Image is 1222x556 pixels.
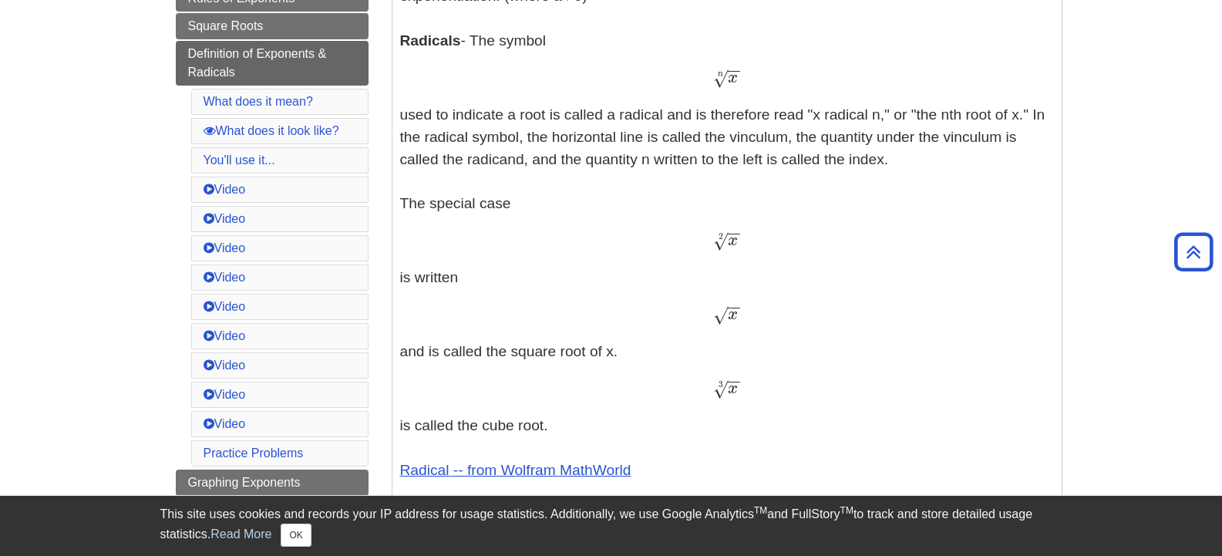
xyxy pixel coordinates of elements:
span: √ [713,68,728,89]
span: x [728,306,738,323]
a: Video [204,271,246,284]
a: Radical -- from Wolfram MathWorld [400,462,631,478]
span: √ [713,379,728,399]
div: This site uses cookies and records your IP address for usage statistics. Additionally, we use Goo... [160,505,1062,547]
a: Video [204,212,246,225]
a: Video [204,329,246,342]
a: Definition of Exponents & Radicals [176,41,369,86]
span: x [728,69,738,86]
span: x [728,380,738,397]
b: Radicals [400,32,461,49]
a: Video [204,417,246,430]
a: Practice Problems [204,446,304,460]
a: What does it look like? [204,124,339,137]
span: n [718,70,723,79]
a: Back to Top [1169,241,1218,262]
span: 3 [719,379,723,389]
span: 2 [719,231,723,241]
a: Video [204,359,246,372]
a: Video [204,300,246,313]
a: You'll use it... [204,153,275,167]
span: √ [713,231,728,251]
span: √ [713,305,728,325]
a: Square Roots [176,13,369,39]
a: Graphing Exponents [176,470,369,496]
a: Video [204,388,246,401]
sup: TM [754,505,767,516]
sup: TM [840,505,853,516]
button: Close [281,524,311,547]
a: What does it mean? [204,95,313,108]
a: Video [204,183,246,196]
a: Read More [210,527,271,541]
a: Video [204,241,246,254]
span: x [728,232,738,249]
